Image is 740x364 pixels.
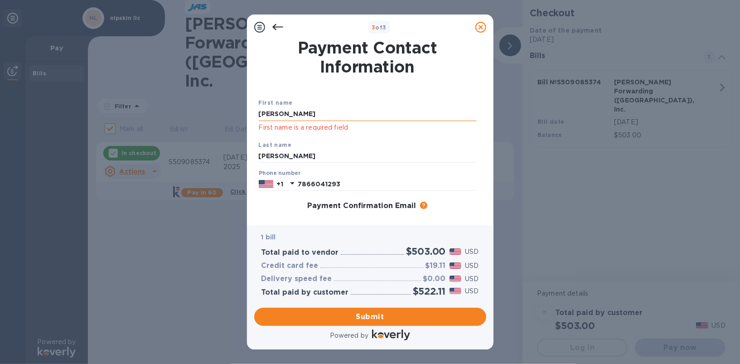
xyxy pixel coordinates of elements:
[372,24,375,31] span: 3
[450,262,462,269] img: USD
[254,308,486,326] button: Submit
[465,247,479,257] p: USD
[261,288,349,297] h3: Total paid by customer
[450,276,462,282] img: USD
[277,180,283,189] p: +1
[259,171,300,176] label: Phone number
[259,38,476,76] h1: Payment Contact Information
[413,286,446,297] h2: $522.11
[261,275,332,283] h3: Delivery speed fee
[259,141,292,148] b: Last name
[406,246,446,257] h2: $503.00
[259,107,476,121] input: Enter your first name
[465,261,479,271] p: USD
[261,233,276,241] b: 1 bill
[450,248,462,255] img: USD
[261,311,479,322] span: Submit
[426,262,446,270] h3: $19.11
[372,24,387,31] b: of 3
[259,179,273,189] img: US
[330,331,368,340] p: Powered by
[372,330,410,340] img: Logo
[450,288,462,294] img: USD
[465,286,479,296] p: USD
[298,177,476,191] input: Enter your phone number
[423,275,446,283] h3: $0.00
[259,150,476,163] input: Enter your last name
[261,262,319,270] h3: Credit card fee
[261,248,339,257] h3: Total paid to vendor
[259,99,293,106] b: First name
[308,202,416,210] h3: Payment Confirmation Email
[465,274,479,284] p: USD
[259,122,476,133] p: First name is a required field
